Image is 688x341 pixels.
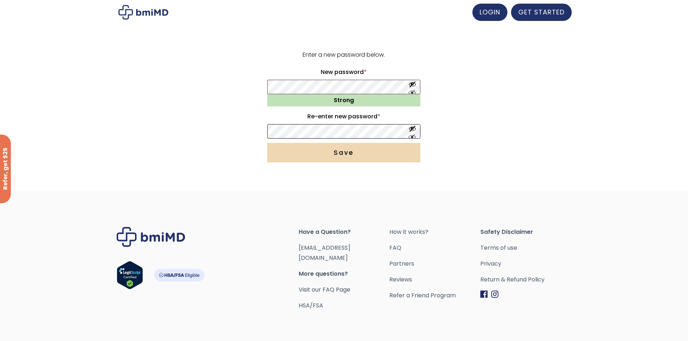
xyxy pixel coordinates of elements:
[299,244,350,262] a: [EMAIL_ADDRESS][DOMAIN_NAME]
[408,125,416,138] button: Show password
[408,80,416,94] button: Show password
[117,227,185,247] img: Brand Logo
[299,301,323,310] a: HSA/FSA
[389,290,480,301] a: Refer a Friend Program
[117,261,143,293] a: Verify LegitScript Approval for www.bmimd.com
[480,227,571,237] span: Safety Disclaimer
[511,4,572,21] a: GET STARTED
[480,259,571,269] a: Privacy
[480,8,500,17] span: LOGIN
[118,5,168,19] img: My account
[267,94,420,106] div: Strong
[389,227,480,237] a: How it works?
[472,4,507,21] a: LOGIN
[389,259,480,269] a: Partners
[267,143,420,162] button: Save
[299,227,390,237] span: Have a Question?
[154,269,204,281] img: HSA-FSA
[480,290,488,298] img: Facebook
[117,261,143,289] img: Verify Approval for www.bmimd.com
[299,285,350,294] a: Visit our FAQ Page
[491,290,498,298] img: Instagram
[299,269,390,279] span: More questions?
[480,243,571,253] a: Terms of use
[518,8,564,17] span: GET STARTED
[267,66,420,78] label: New password
[389,275,480,285] a: Reviews
[266,50,421,60] p: Enter a new password below.
[389,243,480,253] a: FAQ
[480,275,571,285] a: Return & Refund Policy
[267,111,420,122] label: Re-enter new password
